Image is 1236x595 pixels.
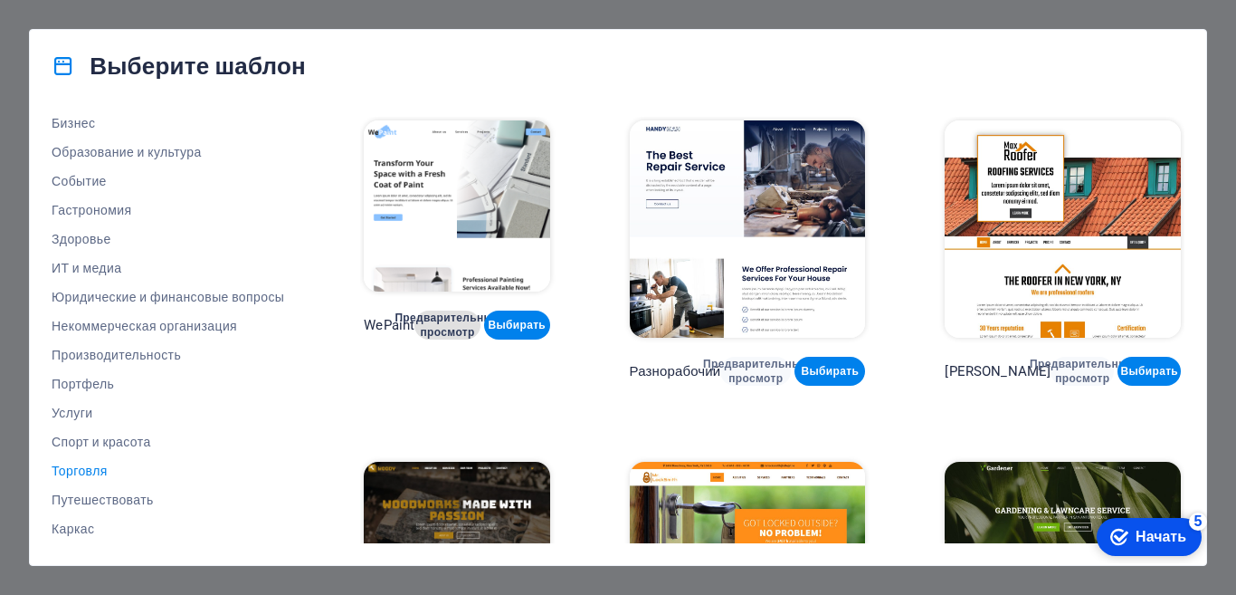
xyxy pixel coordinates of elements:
[945,120,1181,338] img: Макс Руфер
[720,357,791,386] button: Предварительный просмотр
[364,317,414,333] font: WePaint
[1117,357,1181,386] button: Выбирать
[52,203,132,217] font: Гастрономия
[52,116,95,130] font: Бизнес
[52,406,92,420] font: Услуги
[52,377,114,391] font: Портфель
[630,120,866,338] img: Разнорабочий
[90,53,306,80] font: Выберите шаблон
[52,138,284,167] button: Образование и культура
[52,167,284,196] button: Событие
[52,456,284,485] button: Торговля
[52,225,284,254] button: Здоровье
[364,120,549,292] img: WePaint
[52,145,202,159] font: Образование и культура
[52,319,237,333] font: Некоммерческая организация
[1051,357,1114,386] button: Предварительный просмотр
[1088,509,1209,563] iframe: To enrich screen reader interactions, please activate Accessibility in Grammarly extension settings
[52,514,284,543] button: Каркас
[52,522,94,536] font: Каркас
[52,312,284,341] button: Некоммерческая организация
[52,290,284,304] font: Юридические и финансовые вопросы
[945,363,1051,379] font: [PERSON_NAME]
[414,311,480,340] button: Предварительный просмотр
[630,363,721,379] font: Разнорабочий
[1120,365,1178,378] font: Выбирать
[52,174,107,188] font: Событие
[703,358,808,385] font: Предварительный просмотр
[794,357,865,386] button: Выбирать
[52,493,154,507] font: Путешествовать
[52,485,284,514] button: Путешествовать
[52,196,284,225] button: Гастрономия
[52,464,108,478] font: Торговля
[52,109,284,138] button: Бизнес
[1030,358,1135,385] font: Предварительный просмотр
[488,319,546,331] font: Выбирать
[52,398,284,427] button: Услуги
[52,369,284,398] button: Портфель
[395,312,499,339] font: Предварительный просмотр
[52,232,111,246] font: Здоровье
[52,254,284,283] button: ИТ и медиа
[52,283,284,312] button: Юридические и финансовые вопросы
[52,348,181,362] font: Производительность
[802,365,860,378] font: Выбирать
[52,435,151,449] font: Спорт и красота
[52,261,121,275] font: ИТ и медиа
[52,341,284,369] button: Производительность
[52,427,284,456] button: Спорт и красота
[484,311,550,340] button: Выбирать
